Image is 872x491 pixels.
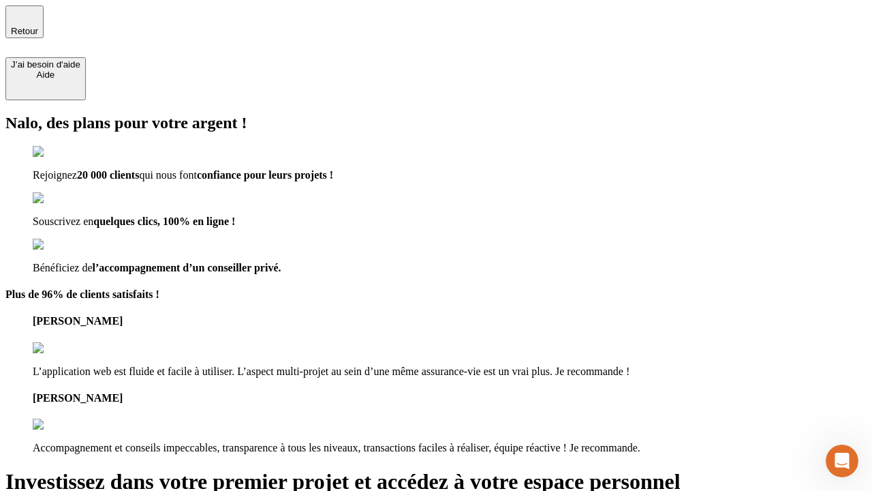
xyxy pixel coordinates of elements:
span: Bénéficiez de [33,262,93,273]
img: reviews stars [33,342,100,355]
h4: [PERSON_NAME] [33,392,867,404]
img: reviews stars [33,419,100,431]
div: Aide [11,70,80,80]
span: Rejoignez [33,169,77,181]
span: Retour [11,26,38,36]
h2: Nalo, des plans pour votre argent ! [5,114,867,132]
div: J’ai besoin d'aide [11,59,80,70]
span: l’accompagnement d’un conseiller privé. [93,262,281,273]
button: J’ai besoin d'aideAide [5,57,86,100]
p: L’application web est fluide et facile à utiliser. L’aspect multi-projet au sein d’une même assur... [33,366,867,378]
h4: [PERSON_NAME] [33,315,867,327]
iframe: Intercom live chat [826,445,858,477]
button: Retour [5,5,44,38]
img: checkmark [33,192,91,205]
span: quelques clics, 100% en ligne ! [93,215,235,227]
p: Accompagnement et conseils impeccables, transparence à tous les niveaux, transactions faciles à r... [33,442,867,454]
h4: Plus de 96% de clients satisfaits ! [5,288,867,301]
span: qui nous font [139,169,196,181]
span: Souscrivez en [33,215,93,227]
span: 20 000 clients [77,169,140,181]
img: checkmark [33,239,91,251]
img: checkmark [33,146,91,158]
span: confiance pour leurs projets ! [197,169,333,181]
